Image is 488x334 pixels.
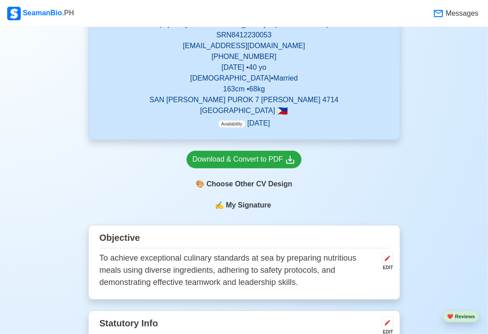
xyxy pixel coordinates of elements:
p: SAN [PERSON_NAME] PUROK 7 [PERSON_NAME] 4714 [100,95,389,105]
span: sign [215,200,224,211]
p: [DATE] • 40 yo [100,62,389,73]
a: Download & Convert to PDF [187,151,301,168]
span: Availability [218,120,246,128]
div: Download & Convert to PDF [192,154,296,165]
span: 🇵🇭 [277,107,288,115]
div: SeamanBio [7,7,74,20]
div: Choose Other CV Design [187,176,301,193]
span: .PH [62,9,74,17]
span: heart [447,314,453,319]
span: My Signature [224,200,273,211]
p: [DEMOGRAPHIC_DATA] • Married [100,73,389,84]
p: 163 cm • 68 kg [100,84,389,95]
span: paint [196,179,205,190]
span: Messages [444,8,479,19]
div: EDIT [378,264,393,271]
div: Objective [100,229,389,248]
button: heartReviews [443,311,479,323]
p: SRN 8412230053 [100,30,389,41]
p: [PHONE_NUMBER] [100,51,389,62]
p: [DATE] [218,118,270,129]
p: [EMAIL_ADDRESS][DOMAIN_NAME] [100,41,389,51]
p: To achieve exceptional culinary standards at sea by preparing nutritious meals using diverse ingr... [100,252,378,289]
img: Logo [7,7,21,20]
p: [GEOGRAPHIC_DATA] [100,105,389,116]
